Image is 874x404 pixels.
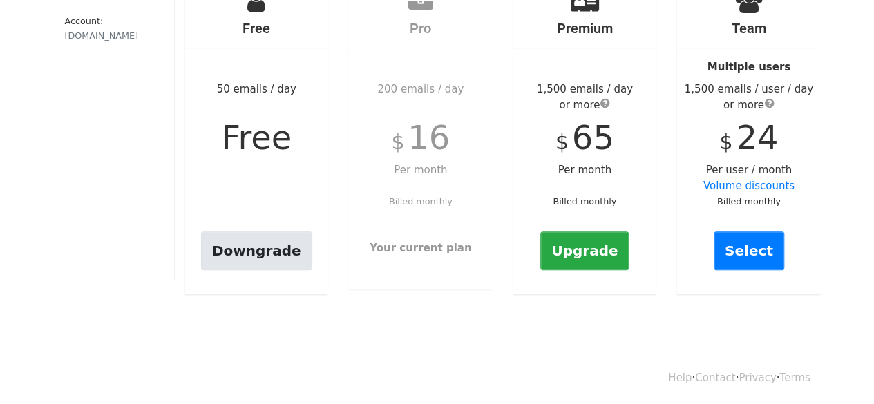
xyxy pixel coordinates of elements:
span: $ [555,130,569,154]
a: Terms [779,372,810,384]
a: Select [714,231,784,270]
small: Account: [65,16,153,42]
small: Billed monthly [717,196,781,206]
a: Help [668,372,692,384]
h4: Premium [513,20,657,37]
small: Billed monthly [553,196,616,206]
strong: Multiple users [707,61,790,73]
span: Free [221,118,292,157]
a: Privacy [739,372,776,384]
h4: Pro [349,20,493,37]
strong: Your current plan [370,242,471,254]
h4: Team [677,20,821,37]
h4: Free [185,20,329,37]
div: 1,500 emails / user / day or more [677,81,821,113]
span: 65 [572,118,614,157]
div: [DOMAIN_NAME] [65,29,153,42]
small: Billed monthly [389,196,453,206]
div: 1,500 emails / day or more [513,81,657,113]
a: Volume discounts [703,180,795,192]
a: Downgrade [201,231,312,270]
a: Upgrade [540,231,629,270]
a: Contact [695,372,735,384]
span: $ [391,130,404,154]
span: 16 [408,118,450,157]
span: 24 [736,118,778,157]
span: $ [719,130,732,154]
